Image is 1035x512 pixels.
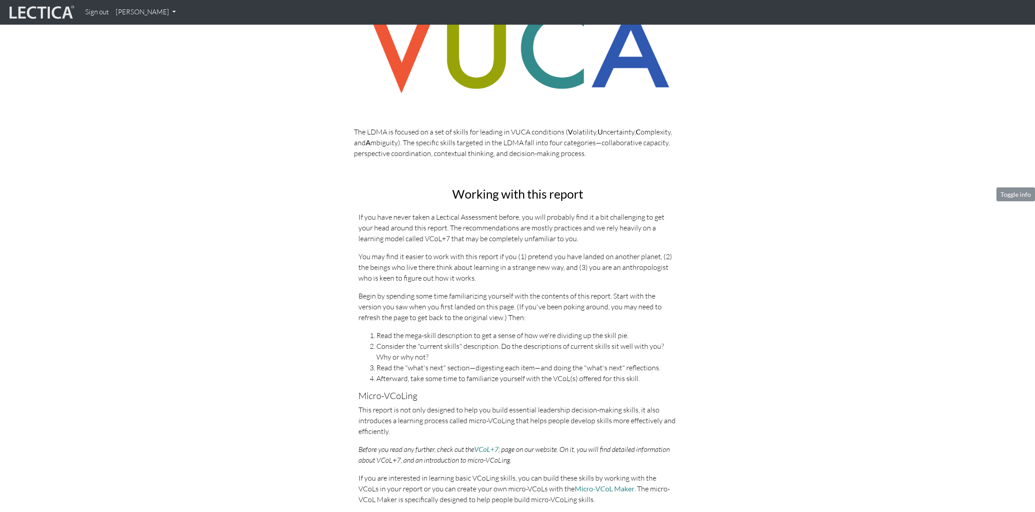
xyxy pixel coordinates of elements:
a: Micro-VCoL Maker [575,484,634,493]
h2: Working with this report [358,187,677,201]
a: Sign out [82,4,112,21]
li: Consider the "current skills" description. Do the descriptions of current skills sit well with yo... [376,341,677,362]
li: Afterward, take some time to familiarize yourself with the VCoL(s) offered for this skill. [376,373,677,384]
button: Toggle info [996,187,1035,201]
a: [PERSON_NAME] [112,4,179,21]
p: You may find it easier to work with this report if you (1) pretend you have landed on another pla... [358,251,677,283]
p: The LDMA is focused on a set of skills for leading in VUCA conditions ( olatility, ncertainty, om... [354,126,681,159]
a: VCoL+7 [474,445,498,453]
strong: U [598,127,603,136]
p: Begin by spending some time familiarizing yourself with the contents of this report. Start with t... [358,291,677,323]
p: This report is not only designed to help you build essential leadership decision-making skills, i... [358,404,677,437]
p: If you are interested in learning basic VCoLing skills, you can build these skills by working wit... [358,473,677,505]
strong: V [568,127,573,136]
h5: Micro-VCoLing [358,391,677,401]
em: Before you read any further, check out the ; page on our website. On it, you will find detailed i... [358,445,670,464]
p: If you have never taken a Lectical Assessment before, you will probably find it a bit challenging... [358,212,677,244]
img: lecticalive [7,4,74,21]
li: Read the mega-skill description to get a sense of how we're dividing up the skill pie. [376,330,677,341]
strong: C [636,127,641,136]
p: . [358,444,677,465]
strong: A [366,138,371,147]
li: Read the "what's next" section—digesting each item—and doing the "what's next" reflections. [376,362,677,373]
